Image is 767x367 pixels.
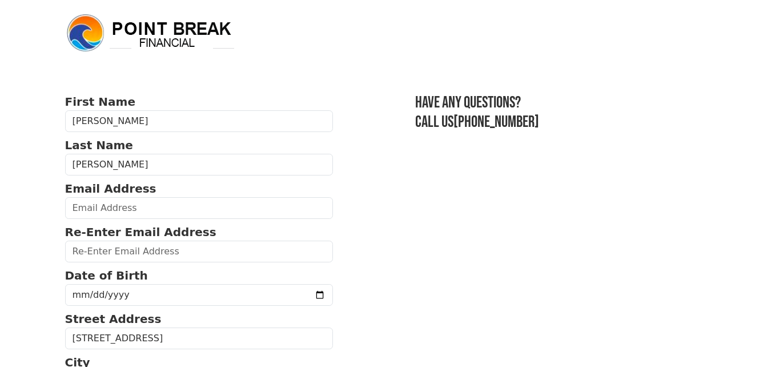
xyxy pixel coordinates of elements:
input: Re-Enter Email Address [65,241,334,262]
h3: Call us [415,113,702,132]
input: Street Address [65,328,334,349]
h3: Have any questions? [415,93,702,113]
img: logo.png [65,13,236,54]
strong: Re-Enter Email Address [65,225,216,239]
strong: First Name [65,95,135,109]
input: Last Name [65,154,334,175]
a: [PHONE_NUMBER] [453,113,539,131]
input: Email Address [65,197,334,219]
strong: Last Name [65,138,133,152]
strong: Email Address [65,182,156,196]
strong: Street Address [65,312,162,326]
strong: Date of Birth [65,269,148,282]
input: First Name [65,110,334,132]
